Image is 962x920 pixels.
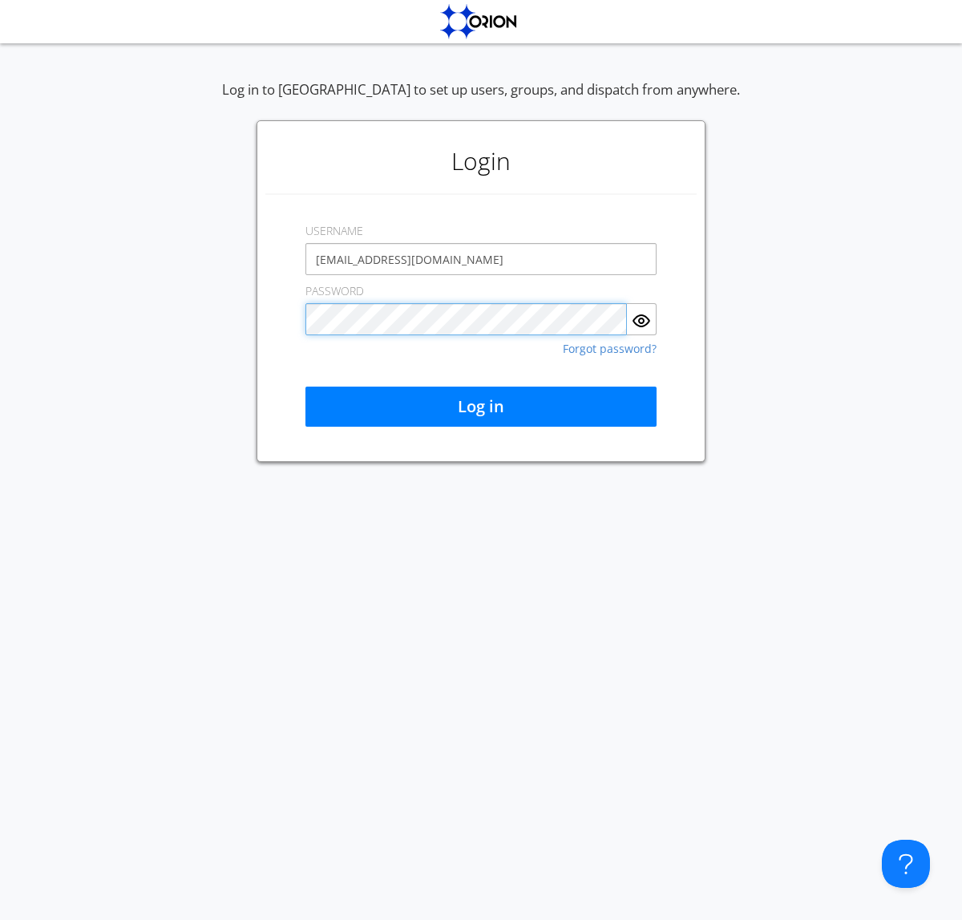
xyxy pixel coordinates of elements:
[305,387,657,427] button: Log in
[627,303,657,335] button: Show Password
[222,80,740,120] div: Log in to [GEOGRAPHIC_DATA] to set up users, groups, and dispatch from anywhere.
[882,840,930,888] iframe: Toggle Customer Support
[265,129,697,193] h1: Login
[305,223,363,239] label: USERNAME
[305,283,364,299] label: PASSWORD
[632,311,651,330] img: eye.svg
[305,303,627,335] input: Password
[563,343,657,355] a: Forgot password?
